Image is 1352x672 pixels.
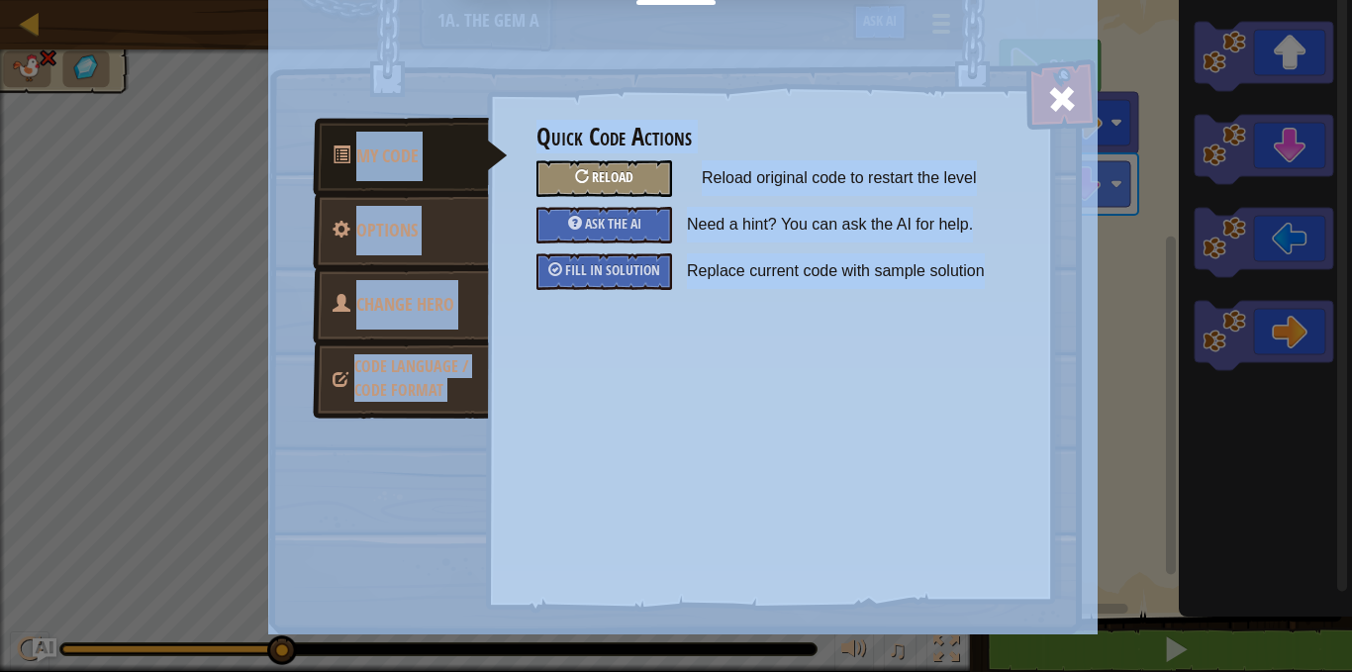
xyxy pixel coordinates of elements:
[592,167,633,186] span: Reload
[313,192,489,269] a: Options
[313,118,508,195] a: My Code
[536,207,672,243] div: Ask the AI
[356,218,418,242] span: Configure settings
[702,160,1003,196] span: Reload original code to restart the level
[687,207,1017,242] span: Need a hint? You can ask the AI for help.
[565,260,660,279] span: Fill in solution
[356,144,419,168] span: Quick Code Actions
[354,355,468,401] span: Choose hero, language
[356,292,454,317] span: Choose hero, language
[536,160,672,197] div: Reload original code to restart the level
[536,124,1003,150] h3: Quick Code Actions
[536,253,672,290] div: Fill in solution
[687,253,1017,289] span: Replace current code with sample solution
[585,214,641,233] span: Ask the AI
